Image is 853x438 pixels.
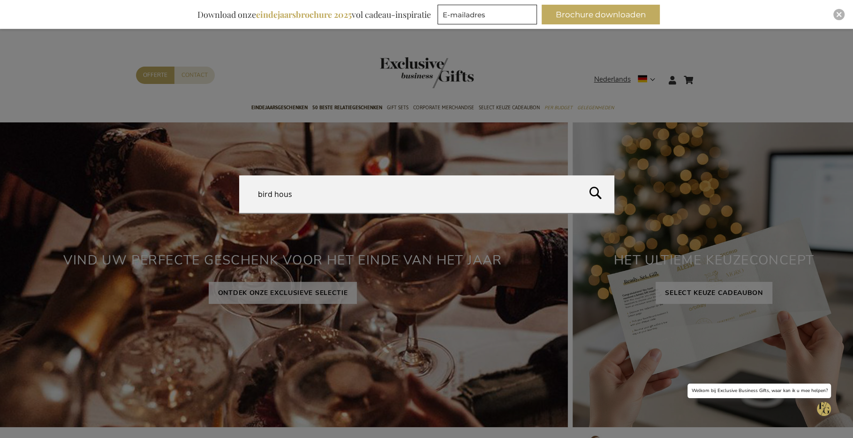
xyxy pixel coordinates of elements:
[836,12,842,17] img: Close
[256,9,352,20] b: eindejaarsbrochure 2025
[193,5,435,24] div: Download onze vol cadeau-inspiratie
[239,175,614,213] input: Doorzoek de hele winkel
[438,5,537,24] input: E-mailadres
[438,5,540,27] form: marketing offers and promotions
[833,9,845,20] div: Close
[542,5,660,24] button: Brochure downloaden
